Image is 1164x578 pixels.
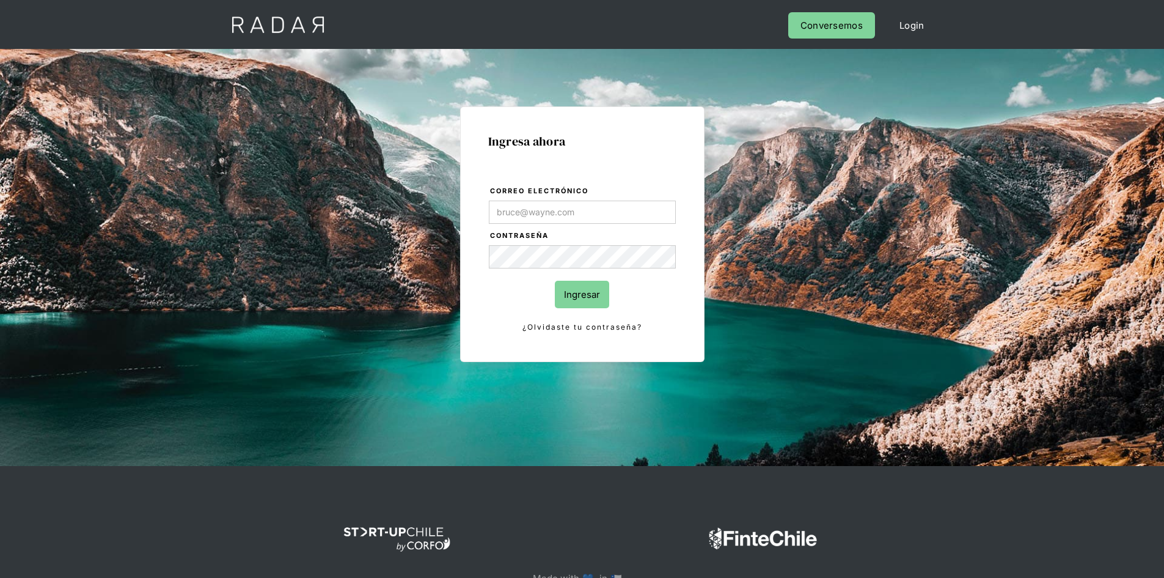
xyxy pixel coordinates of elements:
[488,135,676,148] h1: Ingresa ahora
[555,281,609,308] input: Ingresar
[490,185,676,198] label: Correo electrónico
[788,12,875,39] a: Conversemos
[488,185,676,334] form: Login Form
[489,320,676,334] a: ¿Olvidaste tu contraseña?
[490,230,676,242] label: Contraseña
[887,12,937,39] a: Login
[489,201,676,224] input: bruce@wayne.com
